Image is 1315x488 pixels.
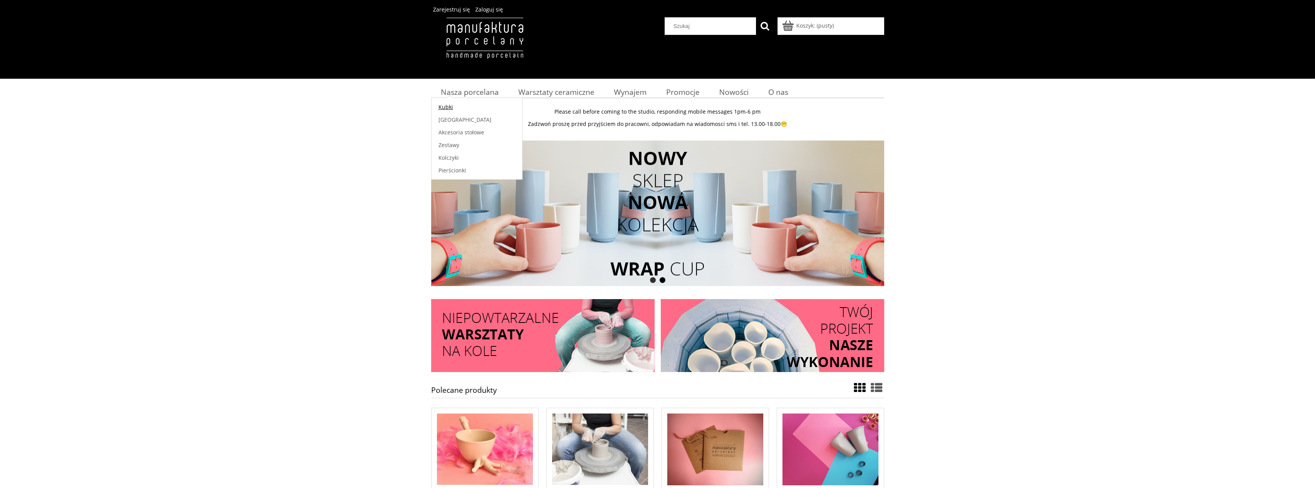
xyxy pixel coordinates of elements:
a: Nasza porcelana [431,84,509,99]
a: Warsztaty ceramiczne [508,84,604,99]
p: Please call before coming to the studio, responding mobile messages 1pm-6 pm [431,108,884,115]
a: O nas [758,84,798,99]
span: Wynajem [614,87,647,97]
a: Zaloguj się [475,6,503,13]
img: Darmowa dostawa [431,299,655,372]
input: Szukaj w sklepie [668,18,756,35]
a: Zarejestruj się [433,6,470,13]
img: Warsztaty na kole garncarskim (2h) [552,414,648,485]
span: Warsztaty ceramiczne [518,87,594,97]
span: Nasza porcelana [441,87,499,97]
img: Voucher prezentowy - warsztaty (2h) [667,414,763,486]
button: Szukaj [756,17,774,35]
img: Manufaktura Porcelany [431,17,538,75]
span: Koszyk: [796,22,815,29]
a: Nowości [709,84,758,99]
span: Promocje [666,87,700,97]
a: Widok ze zdjęciem [854,380,865,395]
a: Widok pełny [871,380,882,395]
a: Produkty w koszyku 0. Przejdź do koszyka [783,22,834,29]
h1: Polecane produkty [431,386,497,398]
p: Zadzwoń proszę przed przyjściem do pracowni, odpowiadam na wiadomosci sms i tel. 13.00-18.00😁 [431,121,884,127]
a: Wynajem [604,84,656,99]
img: Kurza Łapka - biała [437,414,533,485]
b: (pusty) [817,22,834,29]
a: Promocje [656,84,709,99]
img: Paper Cup M - jasny szary [782,414,878,486]
span: Nowości [719,87,749,97]
span: O nas [768,87,788,97]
